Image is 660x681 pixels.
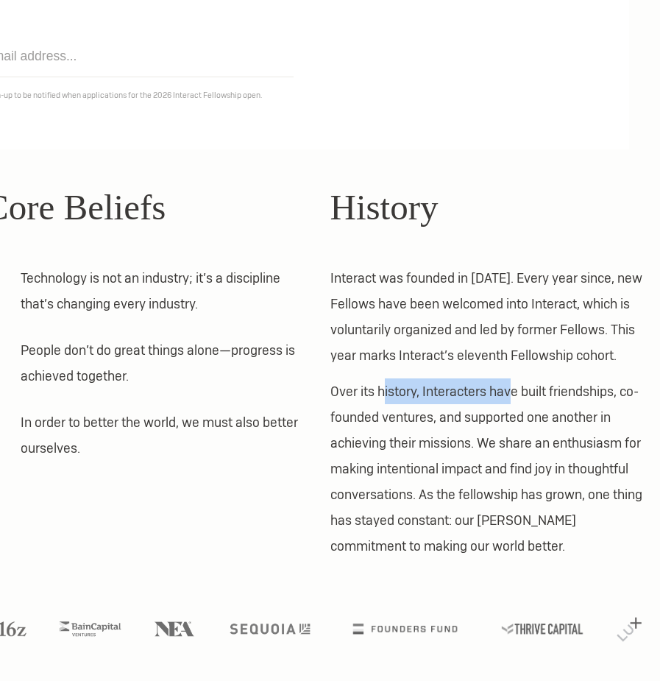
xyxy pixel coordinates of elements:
img: Sequoia logo [230,624,309,634]
img: Lux Capital logo [617,618,641,642]
p: Over its history, Interacters have built friendships, co-founded ventures, and supported one anot... [330,378,645,559]
img: Thrive Capital logo [502,624,583,634]
img: Bain Capital Ventures logo [59,621,121,636]
img: NEA logo [154,621,194,636]
p: Interact was founded in [DATE]. Every year since, new Fellows have been welcomed into Interact, w... [330,265,645,368]
img: Founders Fund logo [353,624,458,634]
h2: History [330,180,645,235]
